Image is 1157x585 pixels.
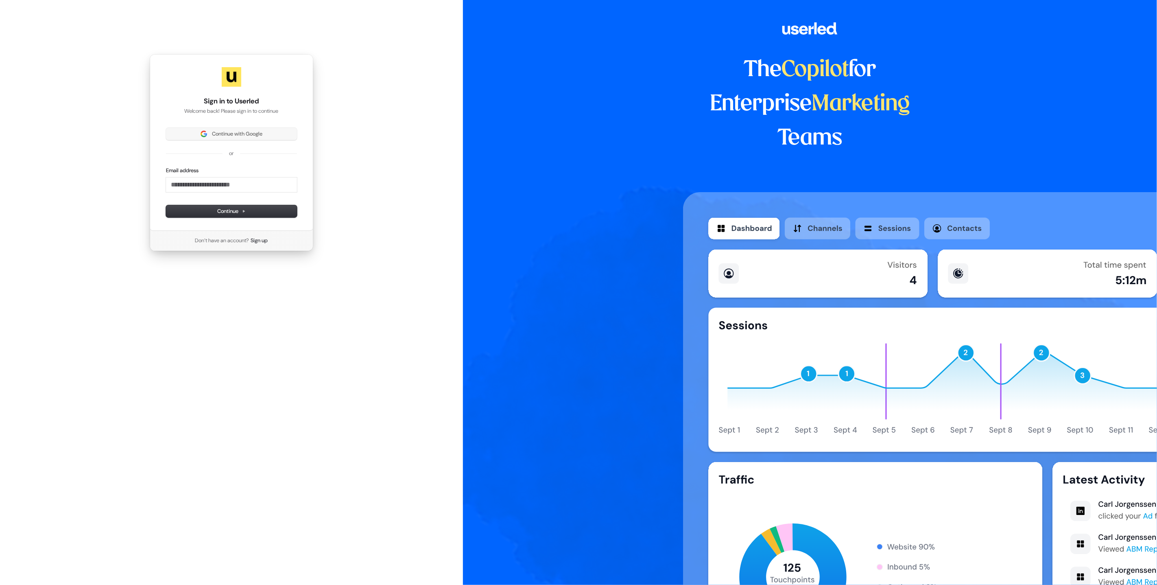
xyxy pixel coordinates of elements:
img: Sign in with Google [201,131,207,137]
a: Sign up [251,237,268,244]
button: Continue [166,205,297,217]
label: Email address [166,167,199,174]
span: Continue [217,208,246,215]
h1: The for Enterprise Teams [683,53,937,156]
h1: Sign in to Userled [166,96,297,106]
span: Copilot [782,59,849,81]
p: or [229,150,234,157]
p: Welcome back! Please sign in to continue [166,107,297,115]
button: Sign in with GoogleContinue with Google [166,128,297,140]
span: Don’t have an account? [195,237,249,244]
span: Marketing [812,94,910,115]
span: Continue with Google [212,130,262,138]
img: Userled [222,67,241,87]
